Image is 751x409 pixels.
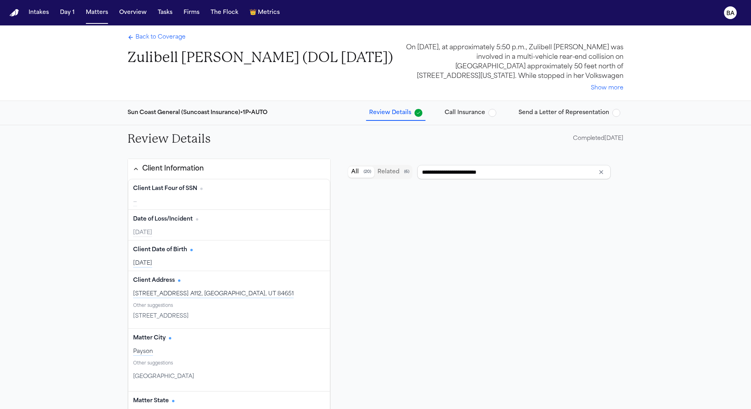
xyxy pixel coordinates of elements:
[128,359,330,391] div: Suggested values
[207,6,242,20] button: The Flock
[406,43,623,81] div: On [DATE], at approximately 5:50 p.m., Zulibell [PERSON_NAME] was involved in a multi-vehicle rea...
[133,312,189,320] span: [STREET_ADDRESS]
[133,361,325,367] div: Other suggestions
[369,109,411,117] span: Review Details
[133,260,325,267] div: [DATE]
[196,218,198,221] span: No citation
[135,33,186,41] span: Back to Coverage
[573,135,623,143] div: Completed [DATE]
[441,106,499,120] button: Call Insurance
[128,109,267,117] div: Sun Coast General (Suncoast Insurance) • 1P • AUTO
[133,334,166,342] span: Matter City
[116,6,150,20] button: Overview
[10,9,19,17] img: Finch Logo
[596,167,607,178] button: Clear input
[246,6,283,20] button: crownMetrics
[128,33,186,41] a: Back to Coverage
[133,185,197,193] span: Client Last Four of SSN
[128,240,330,271] div: Client Date of Birth (required)
[200,188,203,190] span: No citation
[417,165,611,179] input: Search references
[404,169,409,175] span: ( 6 )
[133,215,193,223] span: Date of Loss/Incident
[128,301,330,329] div: Suggested values
[128,210,330,240] div: Date of Loss/Incident (required)
[178,279,180,282] span: Has citation
[133,303,325,310] div: Other suggestions
[133,290,325,298] div: [STREET_ADDRESS] A112, [GEOGRAPHIC_DATA], UT 84651
[348,162,611,182] div: Document browser
[374,167,412,178] button: Related documents
[25,6,52,20] button: Intakes
[133,277,175,285] span: Client Address
[155,6,176,20] button: Tasks
[348,167,374,178] button: All documents
[190,249,193,251] span: Has citation
[133,229,325,237] div: [DATE]
[133,397,169,405] span: Matter State
[128,159,330,179] button: Client Information
[445,109,485,117] span: Call Insurance
[515,106,623,120] button: Send a Letter of Representation
[83,6,111,20] button: Matters
[366,106,426,120] button: Review Details
[591,84,623,92] button: Show more
[364,169,371,175] span: ( 20 )
[172,400,174,402] span: Has citation
[128,179,330,209] div: Client Last Four of SSN (required)
[10,9,19,17] a: Home
[133,199,137,205] span: —
[133,373,194,381] span: [GEOGRAPHIC_DATA]
[169,337,171,339] span: Has citation
[57,6,78,20] button: Day 1
[133,246,187,254] span: Client Date of Birth
[128,132,211,146] h2: Review Details
[519,109,609,117] span: Send a Letter of Representation
[128,48,393,66] h1: Zulibell [PERSON_NAME] (DOL [DATE])
[142,164,204,174] div: Client Information
[128,271,330,301] div: Client Address (required)
[128,329,330,359] div: Matter City (required)
[133,348,325,356] div: Payson
[180,6,203,20] button: Firms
